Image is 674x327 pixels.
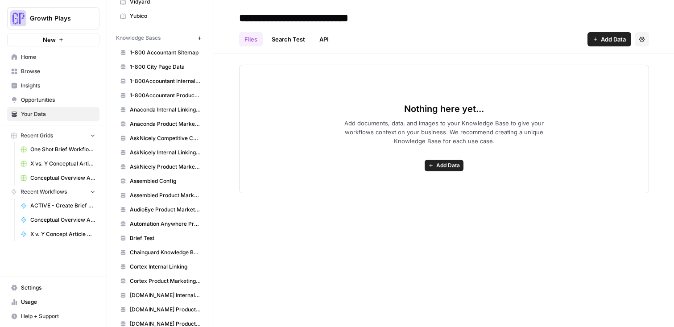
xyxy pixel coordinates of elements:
a: API [314,32,334,46]
a: Anaconda Product Marketing Wiki [116,117,205,131]
span: Knowledge Bases [116,34,161,42]
a: Browse [7,64,99,79]
button: Add Data [587,32,631,46]
span: Brief Test [130,234,201,242]
a: Yubico [116,9,205,23]
a: 1-800 City Page Data [116,60,205,74]
span: Growth Plays [30,14,84,23]
button: New [7,33,99,46]
a: Assembled Config [116,174,205,188]
span: 1-800Accountant Product Marketing [130,91,201,99]
a: Opportunities [7,93,99,107]
a: X v. Y Concept Article Generator [17,227,99,241]
span: 1-800Accountant Internal Linking [130,77,201,85]
span: New [43,35,56,44]
span: Assembled Config [130,177,201,185]
a: AskNicely Internal Linking KB [116,145,205,160]
span: AskNicely Competitive Content Database [130,134,201,142]
span: X vs. Y Conceptual Articles [30,160,95,168]
span: Assembled Product Marketing Wiki [130,191,201,199]
button: Help + Support [7,309,99,323]
a: 1-800Accountant Internal Linking [116,74,205,88]
span: Conceptual Overview Article Generator [30,216,95,224]
span: Cortex Product Marketing Wiki [130,277,201,285]
button: Recent Workflows [7,185,99,199]
a: Usage [7,295,99,309]
span: Home [21,53,95,61]
span: Chainguard Knowledge Base [130,248,201,257]
a: Assembled Product Marketing Wiki [116,188,205,203]
span: [DOMAIN_NAME] Product Marketing [130,306,201,314]
span: Cortex Internal Linking [130,263,201,271]
span: Insights [21,82,95,90]
span: AskNicely Product Marketing Wiki [130,163,201,171]
span: Conceptual Overview Article Grid [30,174,95,182]
a: 1-800Accountant Product Marketing [116,88,205,103]
a: Conceptual Overview Article Generator [17,213,99,227]
a: Home [7,50,99,64]
span: AudioEye Product Marketing Wiki [130,206,201,214]
span: Recent Workflows [21,188,67,196]
a: One Shot Brief Workflow Grid [17,142,99,157]
span: Usage [21,298,95,306]
a: AudioEye Product Marketing Wiki [116,203,205,217]
span: Automation Anywhere Product Marketing Wiki [130,220,201,228]
span: Anaconda Internal Linking KB [130,106,201,114]
span: Opportunities [21,96,95,104]
span: Settings [21,284,95,292]
a: Settings [7,281,99,295]
span: Your Data [21,110,95,118]
button: Recent Grids [7,129,99,142]
span: Help + Support [21,312,95,320]
img: Growth Plays Logo [10,10,26,26]
span: X v. Y Concept Article Generator [30,230,95,238]
a: Cortex Product Marketing Wiki [116,274,205,288]
a: Chainguard Knowledge Base [116,245,205,260]
span: AskNicely Internal Linking KB [130,149,201,157]
a: Search Test [266,32,310,46]
span: 1-800 Accountant Sitemap [130,49,201,57]
span: Anaconda Product Marketing Wiki [130,120,201,128]
a: Cortex Internal Linking [116,260,205,274]
span: Add Data [436,161,460,170]
a: 1-800 Accountant Sitemap [116,46,205,60]
span: Add documents, data, and images to your Knowledge Base to give your workflows context on your bus... [330,119,558,145]
a: Automation Anywhere Product Marketing Wiki [116,217,205,231]
a: [DOMAIN_NAME] Internal Linking [116,288,205,302]
a: Brief Test [116,231,205,245]
a: AskNicely Product Marketing Wiki [116,160,205,174]
a: X vs. Y Conceptual Articles [17,157,99,171]
a: AskNicely Competitive Content Database [116,131,205,145]
a: [DOMAIN_NAME] Product Marketing [116,302,205,317]
span: Browse [21,67,95,75]
a: ACTIVE - Create Brief Workflow [17,199,99,213]
a: Conceptual Overview Article Grid [17,171,99,185]
span: Yubico [130,12,201,20]
button: Workspace: Growth Plays [7,7,99,29]
span: Nothing here yet... [404,103,484,115]
span: One Shot Brief Workflow Grid [30,145,95,153]
span: Recent Grids [21,132,53,140]
span: ACTIVE - Create Brief Workflow [30,202,95,210]
a: Insights [7,79,99,93]
a: Your Data [7,107,99,121]
span: Add Data [601,35,626,44]
span: 1-800 City Page Data [130,63,201,71]
button: Add Data [425,160,463,171]
span: [DOMAIN_NAME] Internal Linking [130,291,201,299]
a: Anaconda Internal Linking KB [116,103,205,117]
a: Files [239,32,263,46]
